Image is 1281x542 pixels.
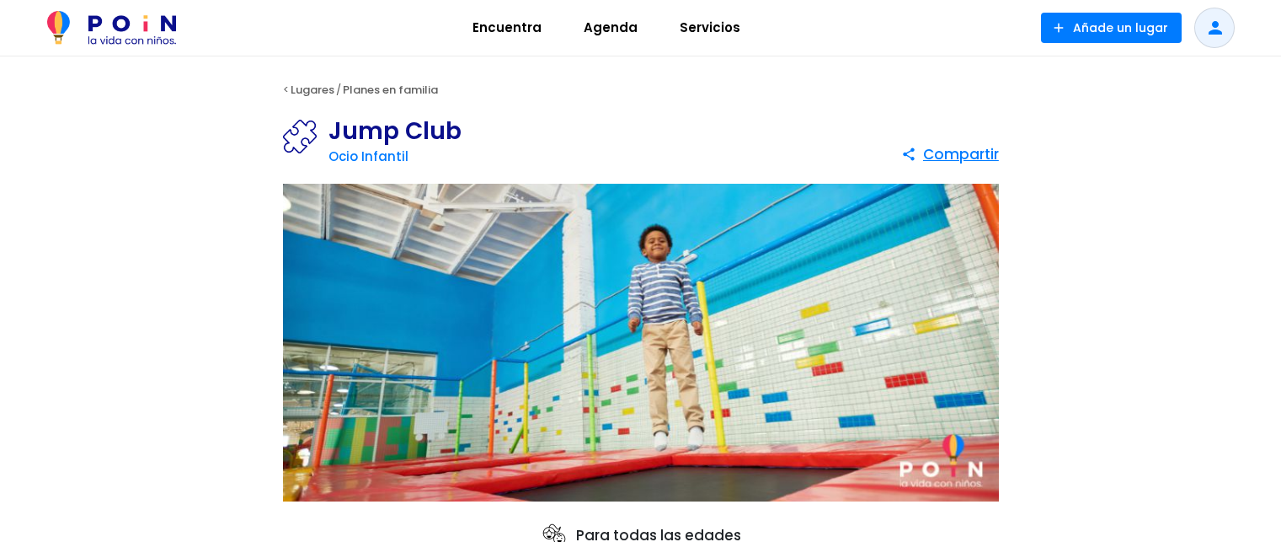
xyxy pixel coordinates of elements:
[283,120,328,153] img: Ocio Infantil
[328,148,408,165] a: Ocio Infantil
[262,78,1020,103] div: < /
[672,14,748,41] span: Servicios
[47,11,176,45] img: POiN
[451,8,563,48] a: Encuentra
[563,8,659,48] a: Agenda
[1041,13,1182,43] button: Añade un lugar
[283,184,999,502] img: Jump Club
[291,82,334,98] a: Lugares
[901,139,999,169] button: Compartir
[576,14,645,41] span: Agenda
[328,120,462,143] h1: Jump Club
[659,8,761,48] a: Servicios
[343,82,438,98] a: Planes en familia
[465,14,549,41] span: Encuentra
